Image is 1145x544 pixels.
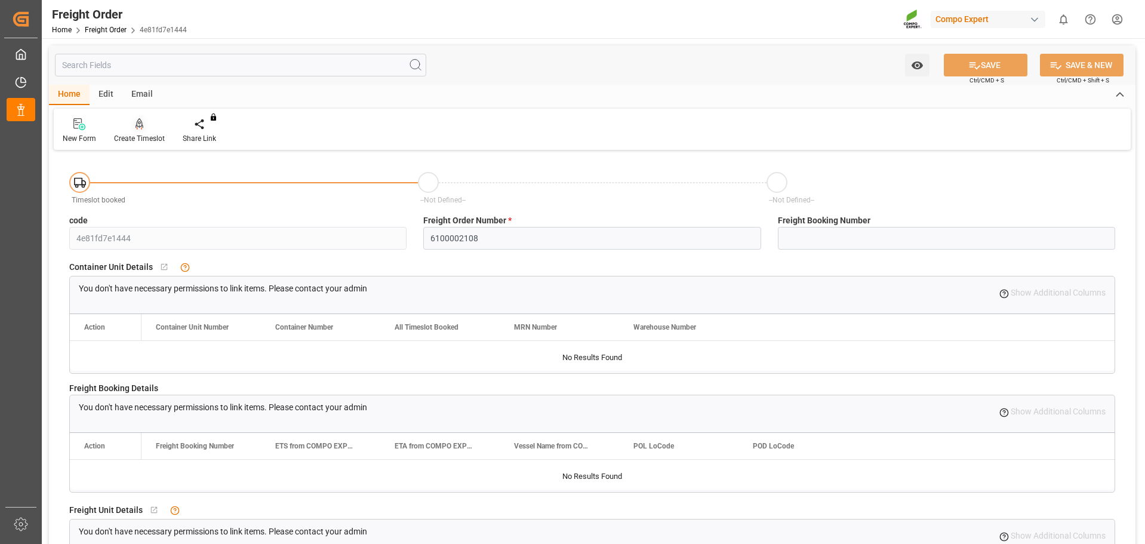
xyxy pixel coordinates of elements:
[156,323,229,331] span: Container Unit Number
[633,442,674,450] span: POL LoCode
[52,5,187,23] div: Freight Order
[395,323,458,331] span: All Timeslot Booked
[423,214,512,227] span: Freight Order Number
[395,442,475,450] span: ETA from COMPO EXPERT
[69,261,153,273] span: Container Unit Details
[69,214,88,227] span: code
[72,196,125,204] span: Timeslot booked
[156,442,234,450] span: Freight Booking Number
[69,504,143,517] span: Freight Unit Details
[931,8,1050,30] button: Compo Expert
[49,85,90,105] div: Home
[122,85,162,105] div: Email
[1050,6,1077,33] button: show 0 new notifications
[79,282,367,295] p: You don't have necessary permissions to link items. Please contact your admin
[1040,54,1124,76] button: SAVE & NEW
[769,196,814,204] span: --Not Defined--
[778,214,870,227] span: Freight Booking Number
[275,323,333,331] span: Container Number
[79,401,367,414] p: You don't have necessary permissions to link items. Please contact your admin
[85,26,127,34] a: Freight Order
[633,323,696,331] span: Warehouse Number
[903,9,922,30] img: Screenshot%202023-09-29%20at%2010.02.21.png_1712312052.png
[55,54,426,76] input: Search Fields
[944,54,1027,76] button: SAVE
[63,133,96,144] div: New Form
[1077,6,1104,33] button: Help Center
[420,196,466,204] span: --Not Defined--
[69,382,158,395] span: Freight Booking Details
[90,85,122,105] div: Edit
[514,442,594,450] span: Vessel Name from COMPO EXPERT
[114,133,165,144] div: Create Timeslot
[753,442,794,450] span: POD LoCode
[905,54,929,76] button: open menu
[84,442,105,450] div: Action
[52,26,72,34] a: Home
[84,323,105,331] div: Action
[931,11,1045,28] div: Compo Expert
[969,76,1004,85] span: Ctrl/CMD + S
[275,442,355,450] span: ETS from COMPO EXPERT
[79,525,367,538] p: You don't have necessary permissions to link items. Please contact your admin
[1057,76,1109,85] span: Ctrl/CMD + Shift + S
[514,323,557,331] span: MRN Number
